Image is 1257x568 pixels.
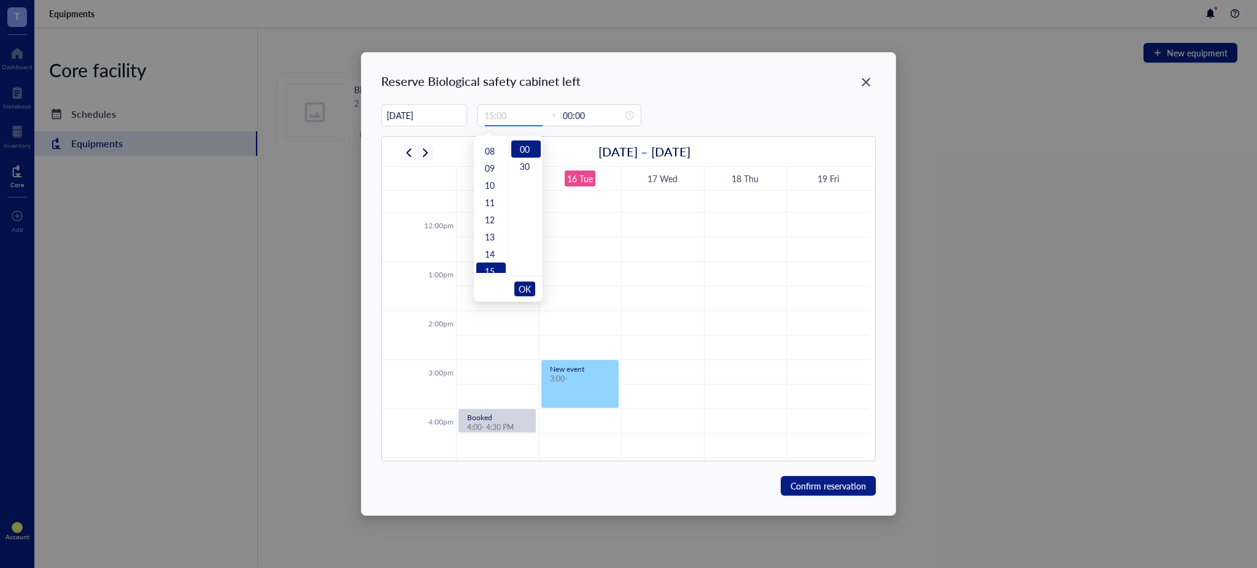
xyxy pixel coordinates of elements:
div: 2:00pm [426,318,456,329]
div: 09 [476,159,506,177]
button: Close [856,72,876,92]
div: 14 [476,245,506,263]
div: 17 Wed [648,172,678,186]
input: End time [563,109,623,122]
div: 3:00pm [426,367,456,378]
h2: [DATE] – [DATE] [598,143,690,160]
div: 30 [511,158,541,175]
span: OK [519,277,531,301]
div: 18 Thu [732,172,759,186]
a: September 16, 2025 [565,171,595,186]
button: Next week [418,145,433,160]
div: 4:00pm [426,416,456,428]
span: Confirm reservation [791,479,866,493]
div: 16 Tue [567,172,593,186]
span: Booked [467,412,492,423]
div: 3:00 - [550,374,610,384]
button: Previous week [401,145,416,160]
button: Confirm reservation [781,476,876,496]
div: 10 [476,177,506,194]
div: 12 [476,211,506,228]
div: Reserve Biological safety cabinet left [381,72,875,90]
a: September 18, 2025 [729,171,761,186]
a: September 19, 2025 [815,171,841,186]
div: 15 [476,263,506,280]
div: New event [550,366,610,373]
span: Close [856,75,876,90]
span: 4:00 - 4:30 PM [467,422,514,432]
div: 08 [476,142,506,159]
div: 13 [476,228,506,245]
input: mm/dd/yyyy [382,104,466,128]
a: September 17, 2025 [645,171,680,186]
div: 00 [511,140,541,158]
button: OK [514,282,535,296]
div: 12:00pm [422,220,456,231]
div: 19 Fri [818,172,839,186]
div: 11 [476,194,506,211]
div: 1:00pm [426,269,456,280]
input: Start time [484,109,544,122]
